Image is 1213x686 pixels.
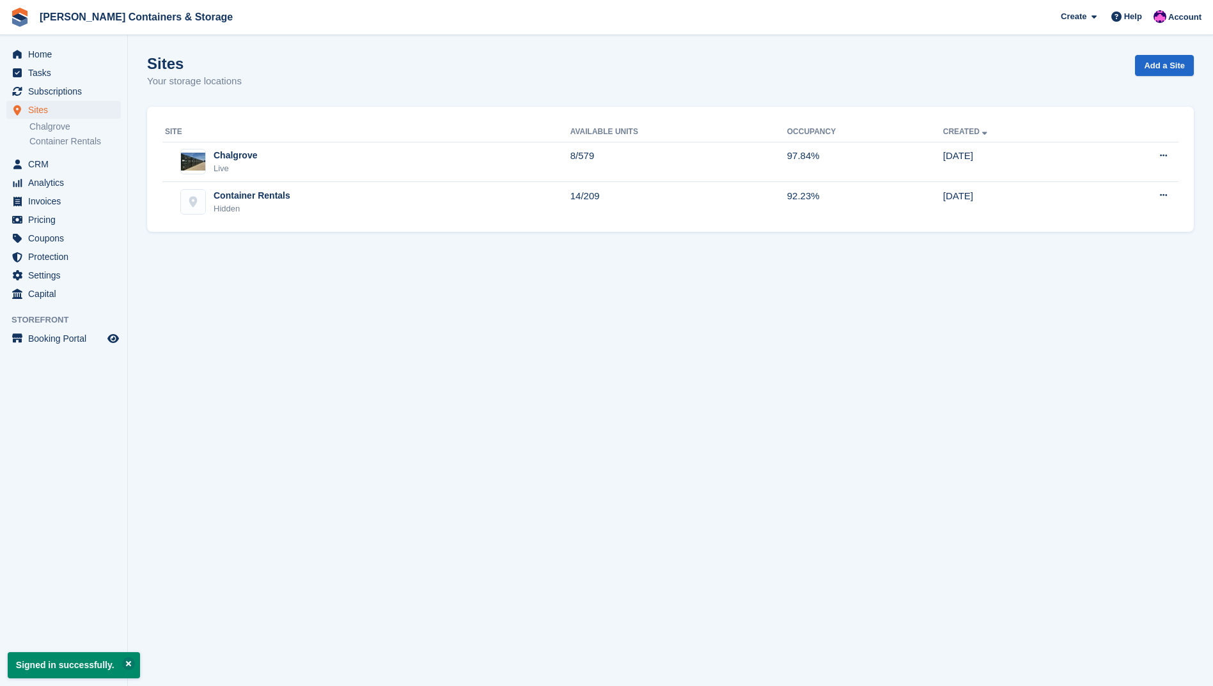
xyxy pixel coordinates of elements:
td: 14/209 [570,182,787,222]
a: menu [6,45,121,63]
a: Preview store [106,331,121,346]
td: [DATE] [943,142,1092,182]
img: Nathan Edwards [1154,10,1166,23]
span: Create [1061,10,1086,23]
span: Capital [28,285,105,303]
td: 97.84% [787,142,943,182]
a: menu [6,192,121,210]
p: Signed in successfully. [8,652,140,678]
a: Chalgrove [29,121,121,133]
h1: Sites [147,55,242,72]
span: Sites [28,101,105,119]
a: [PERSON_NAME] Containers & Storage [35,6,238,27]
a: menu [6,330,121,347]
a: menu [6,266,121,284]
a: menu [6,101,121,119]
span: Pricing [28,211,105,229]
span: Analytics [28,174,105,192]
span: Tasks [28,64,105,82]
span: Home [28,45,105,63]
td: 92.23% [787,182,943,222]
a: Created [943,127,990,136]
a: menu [6,155,121,173]
a: Container Rentals [29,135,121,148]
a: menu [6,229,121,247]
span: Storefront [12,314,127,326]
span: Help [1124,10,1142,23]
a: menu [6,285,121,303]
p: Your storage locations [147,74,242,89]
span: Settings [28,266,105,284]
div: Chalgrove [214,149,257,162]
div: Container Rentals [214,189,290,202]
img: stora-icon-8386f47178a22dfd0bd8f6a31ec36ba5ce8667c1dd55bd0f319d3a0aa187defe.svg [10,8,29,27]
a: menu [6,174,121,192]
a: menu [6,248,121,266]
th: Occupancy [787,122,943,142]
span: Account [1168,11,1201,24]
span: Subscriptions [28,82,105,100]
span: Booking Portal [28,330,105,347]
a: menu [6,82,121,100]
a: menu [6,211,121,229]
span: CRM [28,155,105,173]
img: Container Rentals site image placeholder [181,190,205,214]
td: [DATE] [943,182,1092,222]
th: Available Units [570,122,787,142]
span: Invoices [28,192,105,210]
a: menu [6,64,121,82]
img: Image of Chalgrove site [181,153,205,171]
a: Add a Site [1135,55,1194,76]
span: Coupons [28,229,105,247]
div: Hidden [214,202,290,215]
th: Site [162,122,570,142]
td: 8/579 [570,142,787,182]
div: Live [214,162,257,175]
span: Protection [28,248,105,266]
